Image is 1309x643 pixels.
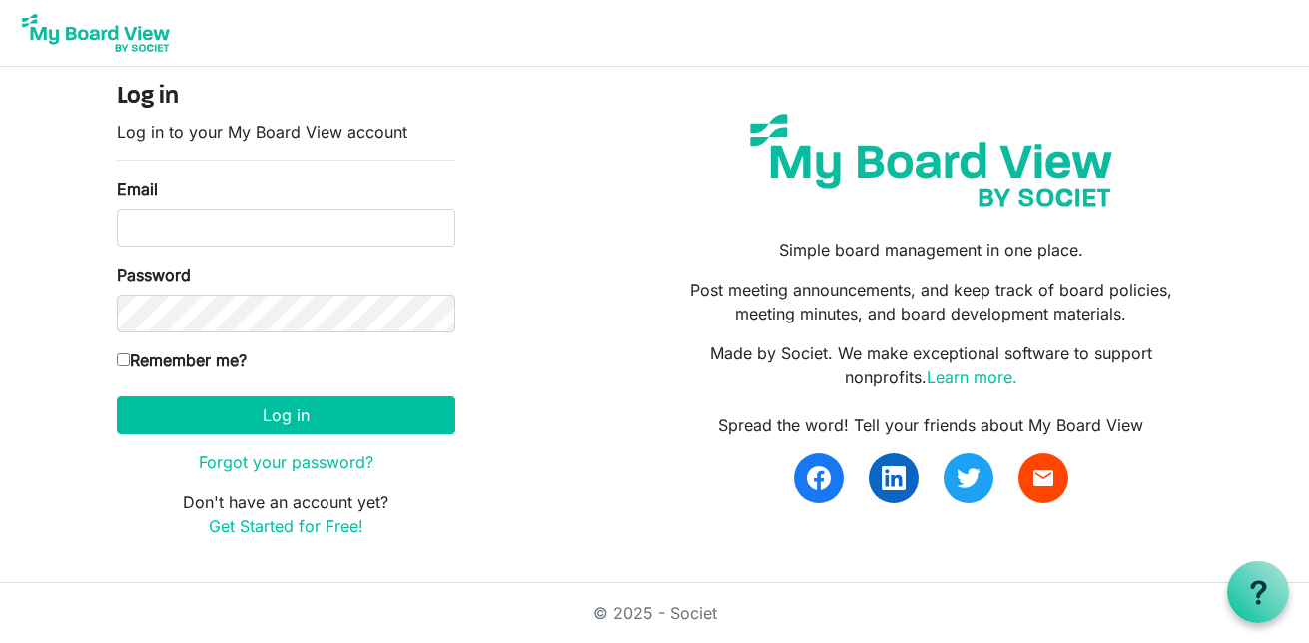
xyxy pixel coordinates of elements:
[117,353,130,366] input: Remember me?
[209,516,363,536] a: Get Started for Free!
[807,466,831,490] img: facebook.svg
[117,177,158,201] label: Email
[735,99,1127,222] img: my-board-view-societ.svg
[927,367,1017,387] a: Learn more.
[669,413,1192,437] div: Spread the word! Tell your friends about My Board View
[117,83,455,112] h4: Log in
[669,238,1192,262] p: Simple board management in one place.
[593,603,717,623] a: © 2025 - Societ
[957,466,981,490] img: twitter.svg
[117,120,455,144] p: Log in to your My Board View account
[1031,466,1055,490] span: email
[1018,453,1068,503] a: email
[669,341,1192,389] p: Made by Societ. We make exceptional software to support nonprofits.
[199,452,373,472] a: Forgot your password?
[117,263,191,287] label: Password
[669,278,1192,325] p: Post meeting announcements, and keep track of board policies, meeting minutes, and board developm...
[16,8,176,58] img: My Board View Logo
[117,396,455,434] button: Log in
[117,348,247,372] label: Remember me?
[882,466,906,490] img: linkedin.svg
[117,490,455,538] p: Don't have an account yet?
